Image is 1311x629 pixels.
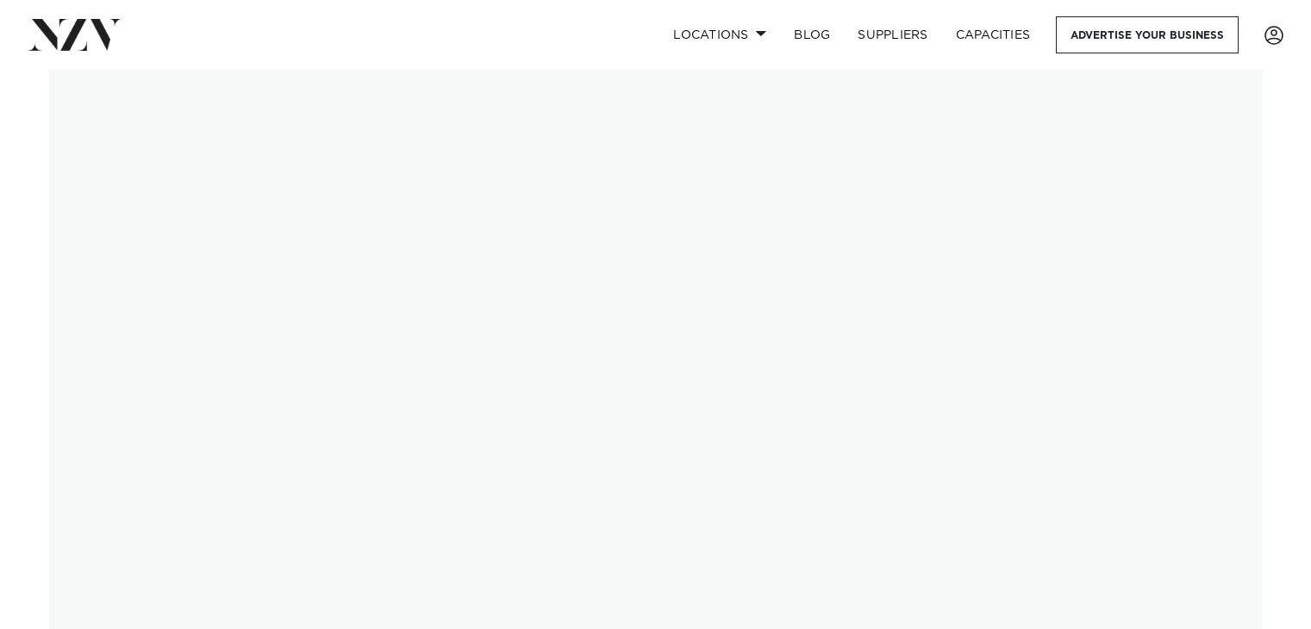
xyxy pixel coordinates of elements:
[844,16,941,53] a: SUPPLIERS
[780,16,844,53] a: BLOG
[1056,16,1239,53] a: Advertise your business
[659,16,780,53] a: Locations
[28,19,122,50] img: nzv-logo.png
[942,16,1045,53] a: Capacities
